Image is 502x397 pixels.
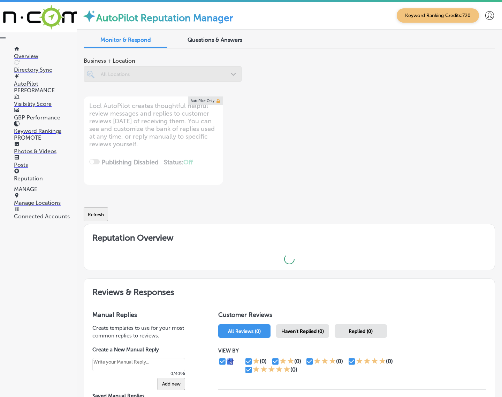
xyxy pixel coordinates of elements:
p: Overview [14,53,77,60]
p: GBP Performance [14,114,77,121]
p: Visibility Score [14,101,77,107]
span: Monitor & Respond [100,37,151,43]
a: Visibility Score [14,94,77,107]
a: Directory Sync [14,60,77,73]
a: Posts [14,155,77,168]
p: AutoPilot [14,80,77,87]
p: 0/4096 [92,371,185,376]
span: Questions & Answers [188,37,242,43]
p: Photos & Videos [14,148,77,155]
textarea: Create your Quick Reply [92,358,185,372]
p: Connected Accounts [14,213,77,220]
span: Business + Location [84,57,242,64]
h2: Reputation Overview [84,224,495,248]
h2: Reviews & Responses [84,279,495,303]
a: Manage Locations [14,193,77,206]
img: autopilot-icon [82,9,96,23]
div: (0) [386,358,393,365]
span: Keyword Ranking Credits: 720 [397,8,479,23]
a: Connected Accounts [14,207,77,220]
p: Keyword Rankings [14,128,77,134]
p: Directory Sync [14,67,77,73]
div: (0) [290,366,297,373]
a: AutoPilot [14,74,77,87]
div: (0) [260,358,267,365]
span: All Reviews (0) [228,328,261,334]
p: Reputation [14,175,77,182]
div: 2 Stars [280,357,294,366]
a: Overview [14,46,77,60]
div: (0) [294,358,301,365]
span: Replied (0) [349,328,373,334]
div: 4 Stars [356,357,386,366]
h1: Customer Reviews [218,311,486,321]
label: Create a New Manual Reply [92,347,185,353]
p: Manage Locations [14,200,77,206]
a: GBP Performance [14,108,77,121]
div: 1 Star [253,357,260,366]
p: Create templates to use for your most common replies to reviews. [92,324,196,340]
p: PERFORMANCE [14,87,77,94]
button: Refresh [84,208,108,221]
p: VIEW BY [218,348,433,354]
a: Reputation [14,169,77,182]
button: Add new [158,378,185,390]
p: Posts [14,162,77,168]
label: AutoPilot Reputation Manager [96,12,233,24]
p: PROMOTE [14,134,77,141]
div: 5 Stars [253,366,290,374]
a: Photos & Videos [14,141,77,155]
span: Haven't Replied (0) [281,328,324,334]
p: MANAGE [14,186,77,193]
div: (0) [336,358,343,365]
div: 3 Stars [314,357,336,366]
a: Keyword Rankings [14,121,77,134]
h3: Manual Replies [92,311,196,319]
